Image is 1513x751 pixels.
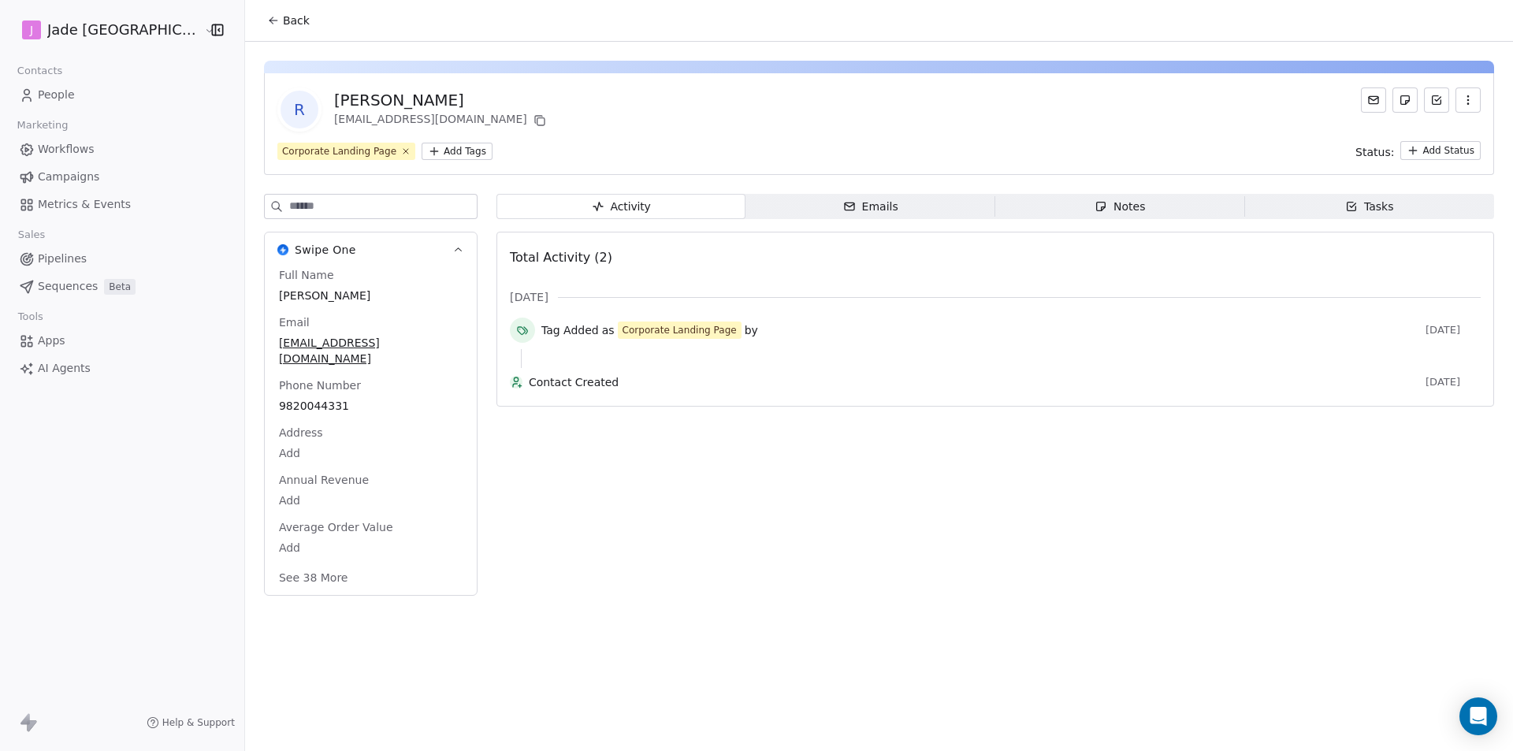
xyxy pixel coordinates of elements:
[1355,144,1394,160] span: Status:
[11,223,52,247] span: Sales
[13,164,232,190] a: Campaigns
[38,333,65,349] span: Apps
[265,232,477,267] button: Swipe OneSwipe One
[13,328,232,354] a: Apps
[13,191,232,217] a: Metrics & Events
[334,89,549,111] div: [PERSON_NAME]
[30,22,33,38] span: J
[1345,199,1394,215] div: Tasks
[276,472,372,488] span: Annual Revenue
[276,377,364,393] span: Phone Number
[510,250,612,265] span: Total Activity (2)
[279,398,463,414] span: 9820044331
[602,322,615,338] span: as
[38,169,99,185] span: Campaigns
[277,244,288,255] img: Swipe One
[13,273,232,299] a: SequencesBeta
[19,17,194,43] button: JJade [GEOGRAPHIC_DATA]
[265,267,477,595] div: Swipe OneSwipe One
[623,323,737,337] div: Corporate Landing Page
[279,493,463,508] span: Add
[147,716,235,729] a: Help & Support
[282,144,396,158] div: Corporate Landing Page
[258,6,319,35] button: Back
[10,113,75,137] span: Marketing
[13,355,232,381] a: AI Agents
[13,246,232,272] a: Pipelines
[38,196,131,213] span: Metrics & Events
[279,445,463,461] span: Add
[279,335,463,366] span: [EMAIL_ADDRESS][DOMAIN_NAME]
[38,141,95,158] span: Workflows
[1459,697,1497,735] div: Open Intercom Messenger
[104,279,136,295] span: Beta
[541,322,599,338] span: Tag Added
[1426,324,1481,336] span: [DATE]
[422,143,493,160] button: Add Tags
[38,360,91,377] span: AI Agents
[162,716,235,729] span: Help & Support
[510,289,548,305] span: [DATE]
[276,314,313,330] span: Email
[13,82,232,108] a: People
[13,136,232,162] a: Workflows
[283,13,310,28] span: Back
[38,251,87,267] span: Pipelines
[279,288,463,303] span: [PERSON_NAME]
[1095,199,1145,215] div: Notes
[38,87,75,103] span: People
[281,91,318,128] span: R
[1400,141,1481,160] button: Add Status
[1426,376,1481,389] span: [DATE]
[843,199,898,215] div: Emails
[270,563,358,592] button: See 38 More
[334,111,549,130] div: [EMAIL_ADDRESS][DOMAIN_NAME]
[38,278,98,295] span: Sequences
[276,519,396,535] span: Average Order Value
[295,242,356,258] span: Swipe One
[279,540,463,556] span: Add
[47,20,200,40] span: Jade [GEOGRAPHIC_DATA]
[11,305,50,329] span: Tools
[745,322,758,338] span: by
[529,374,1419,390] span: Contact Created
[276,425,326,441] span: Address
[276,267,337,283] span: Full Name
[10,59,69,83] span: Contacts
